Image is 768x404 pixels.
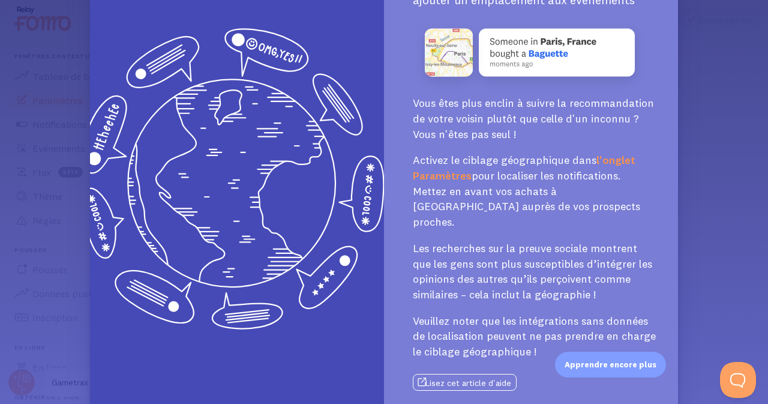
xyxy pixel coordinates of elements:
[555,352,666,378] div: Apprendre encore plus
[413,169,640,229] font: pour localiser les notifications. Mettez en avant vos achats à [GEOGRAPHIC_DATA] auprès de vos pr...
[425,378,511,388] font: Lisez cet article d'aide
[413,241,652,301] font: Les recherches sur la preuve sociale montrent que les gens sont plus susceptibles d’intégrer les ...
[413,21,647,92] img: notification.svg
[565,360,656,369] font: Apprendre encore plus
[413,153,596,167] font: Activez le ciblage géographique dans
[413,374,517,391] button: Lisez cet article d'aide
[413,96,654,140] font: Vous êtes plus enclin à suivre la recommandation de votre voisin plutôt que celle d'un inconnu ? ...
[720,362,756,398] iframe: Aide Scout Beacon - Ouvrir
[413,314,656,358] font: Veuillez noter que les intégrations sans données de localisation peuvent ne pas prendre en charge...
[413,153,635,182] a: l'onglet Paramètres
